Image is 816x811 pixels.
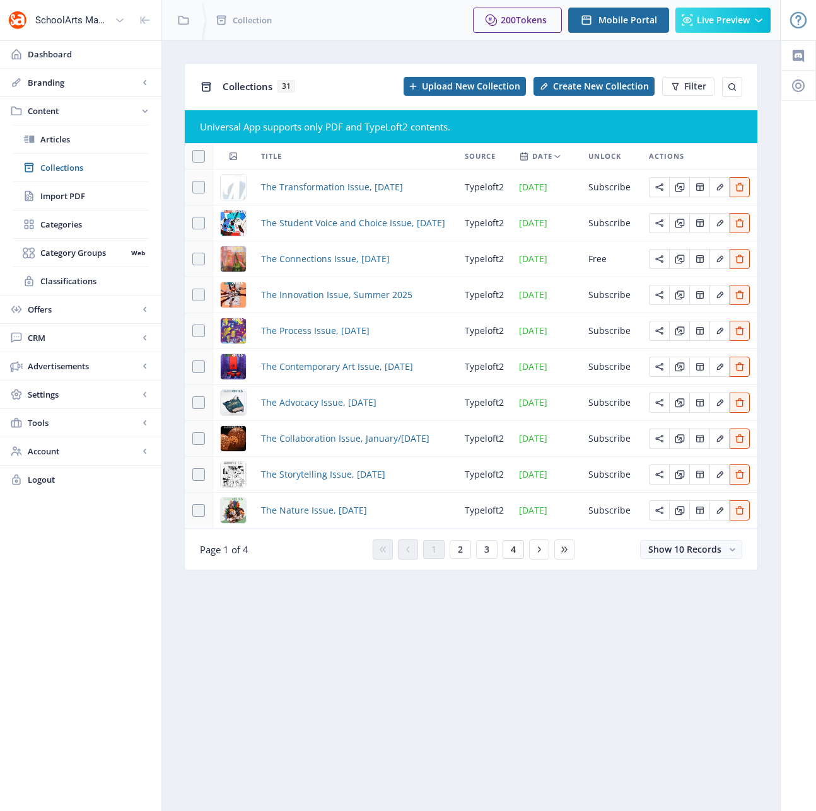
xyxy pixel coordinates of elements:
img: properties.app_icon.png [8,10,28,30]
td: Subscribe [581,277,641,313]
a: The Collaboration Issue, January/[DATE] [261,431,429,446]
a: Edit page [730,216,750,228]
span: Articles [40,133,149,146]
td: typeloft2 [457,385,511,421]
button: Upload New Collection [404,77,526,96]
a: Edit page [669,180,689,192]
td: typeloft2 [457,205,511,241]
td: Subscribe [581,349,641,385]
a: Edit page [709,252,730,264]
a: Edit page [730,324,750,336]
button: 3 [476,540,498,559]
td: typeloft2 [457,349,511,385]
a: Edit page [689,252,709,264]
a: Edit page [689,360,709,372]
a: Edit page [649,252,669,264]
a: Edit page [669,252,689,264]
app-collection-view: Collections [184,63,758,570]
a: Articles [13,125,149,153]
td: Subscribe [581,170,641,205]
span: Show 10 Records [648,543,721,555]
span: Actions [649,149,684,164]
a: Import PDF [13,182,149,210]
td: Subscribe [581,493,641,529]
span: Mobile Portal [598,15,657,25]
td: [DATE] [511,313,581,349]
span: Live Preview [697,15,750,25]
button: Mobile Portal [568,8,669,33]
td: Subscribe [581,421,641,457]
a: New page [526,77,655,96]
a: Edit page [709,288,730,300]
span: Filter [684,81,706,91]
a: Edit page [730,180,750,192]
span: Advertisements [28,360,139,372]
a: Edit page [689,216,709,228]
a: Edit page [689,180,709,192]
td: [DATE] [511,493,581,529]
a: The Transformation Issue, [DATE] [261,180,403,195]
a: Edit page [649,360,669,372]
a: Edit page [649,288,669,300]
a: Edit page [649,216,669,228]
span: Dashboard [28,48,151,60]
td: Free [581,241,641,277]
a: Edit page [689,288,709,300]
a: Edit page [709,396,730,408]
a: Edit page [709,180,730,192]
td: typeloft2 [457,421,511,457]
a: Edit page [689,432,709,444]
td: [DATE] [511,385,581,421]
td: Subscribe [581,205,641,241]
a: Collections [13,154,149,181]
span: Collections [223,80,272,93]
a: Edit page [730,468,750,480]
td: typeloft2 [457,241,511,277]
button: Create New Collection [533,77,655,96]
span: Category Groups [40,246,127,259]
span: Logout [28,473,151,486]
a: Edit page [669,360,689,372]
td: Subscribe [581,313,641,349]
a: Edit page [669,288,689,300]
td: [DATE] [511,241,581,277]
span: 31 [277,80,295,93]
span: Collection [233,14,272,26]
a: Edit page [649,396,669,408]
span: Source [465,149,496,164]
img: 8e2b6bbf-8dae-414b-a6f5-84a18bbcfe9b.png [221,318,246,343]
button: Live Preview [675,8,771,33]
a: The Innovation Issue, Summer 2025 [261,287,412,302]
a: Edit page [709,360,730,372]
img: d48d95ad-d8e3-41d8-84eb-334bbca4bb7b.png [221,282,246,308]
span: Title [261,149,282,164]
td: [DATE] [511,421,581,457]
a: Edit page [649,432,669,444]
a: The Student Voice and Choice Issue, [DATE] [261,216,445,231]
a: The Contemporary Art Issue, [DATE] [261,359,413,374]
td: typeloft2 [457,170,511,205]
div: Universal App supports only PDF and TypeLoft2 contents. [200,120,742,133]
a: The Nature Issue, [DATE] [261,503,367,518]
span: Collections [40,161,149,174]
span: Settings [28,388,139,401]
td: typeloft2 [457,277,511,313]
a: Category GroupsWeb [13,239,149,267]
a: Edit page [669,324,689,336]
a: Edit page [730,396,750,408]
img: 9211a670-13fb-492a-930b-e4eb21ad28b3.png [221,426,246,451]
a: Edit page [689,503,709,515]
a: Edit page [730,432,750,444]
td: typeloft2 [457,313,511,349]
a: The Connections Issue, [DATE] [261,251,390,267]
button: 200Tokens [473,8,562,33]
a: The Process Issue, [DATE] [261,323,370,338]
button: Show 10 Records [640,540,742,559]
span: Offers [28,303,139,316]
span: Classifications [40,275,149,287]
td: [DATE] [511,277,581,313]
img: 25e7b029-8912-40f9-bdfa-ba5e0f209b25.png [221,462,246,487]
